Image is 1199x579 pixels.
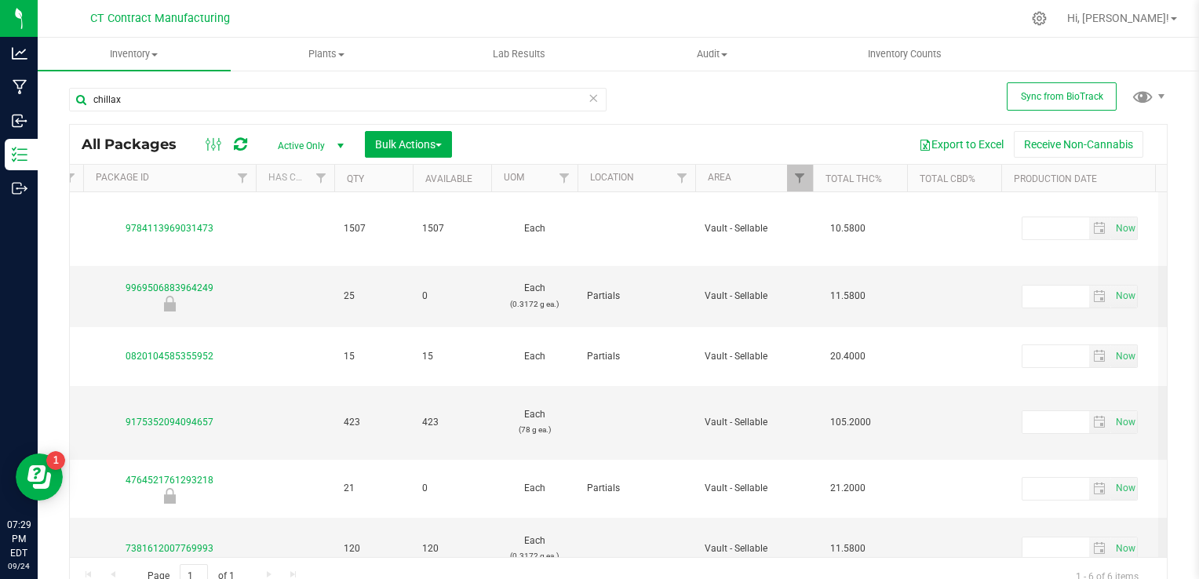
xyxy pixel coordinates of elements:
a: Filter [669,165,695,191]
div: Newly Received [81,296,258,311]
span: 10.5800 [822,217,873,240]
span: All Packages [82,136,192,153]
span: CT Contract Manufacturing [90,12,230,25]
a: Total CBD% [920,173,975,184]
a: UOM [504,172,524,183]
span: 15 [344,349,403,364]
a: Area [708,172,731,183]
span: select [1111,217,1137,239]
a: 9784113969031473 [126,223,213,234]
span: Each [501,407,568,437]
span: select [1089,411,1112,433]
span: Each [501,481,568,496]
span: 11.5800 [822,537,873,560]
a: Inventory Counts [808,38,1001,71]
span: Bulk Actions [375,138,442,151]
span: select [1111,411,1137,433]
a: Filter [308,165,334,191]
span: Set Current date [1112,477,1139,500]
span: Vault - Sellable [705,221,804,236]
a: Qty [347,173,364,184]
span: Set Current date [1112,217,1139,240]
span: Lab Results [472,47,567,61]
a: Inventory [38,38,231,71]
span: select [1111,345,1137,367]
span: Clear [588,88,599,108]
span: Each [501,533,568,563]
a: Filter [57,165,83,191]
span: Set Current date [1112,285,1139,308]
a: Plants [231,38,424,71]
span: 423 [422,415,482,430]
a: 9175352094094657 [126,417,213,428]
span: Partials [587,289,686,304]
inline-svg: Inbound [12,113,27,129]
span: 105.2000 [822,411,879,434]
span: Plants [231,47,423,61]
span: 1507 [344,221,403,236]
span: Each [501,349,568,364]
a: Filter [230,165,256,191]
span: 120 [422,541,482,556]
a: Total THC% [825,173,882,184]
a: Lab Results [423,38,616,71]
span: 21 [344,481,403,496]
inline-svg: Analytics [12,46,27,61]
span: 1507 [422,221,482,236]
span: Partials [587,349,686,364]
span: Each [501,221,568,236]
span: 120 [344,541,403,556]
th: Has COA [256,165,334,192]
span: 0 [422,481,482,496]
span: select [1089,478,1112,500]
span: 25 [344,289,403,304]
span: Inventory [38,47,231,61]
span: Partials [587,481,686,496]
span: Vault - Sellable [705,349,804,364]
button: Export to Excel [909,131,1014,158]
span: select [1089,345,1112,367]
input: Search Package ID, Item Name, SKU, Lot or Part Number... [69,88,607,111]
p: (0.3172 g ea.) [501,548,568,563]
span: Each [501,281,568,311]
a: 7381612007769993 [126,543,213,554]
span: 0 [422,289,482,304]
a: Available [425,173,472,184]
iframe: Resource center [16,453,63,501]
a: Audit [616,38,809,71]
button: Bulk Actions [365,131,452,158]
span: 21.2000 [822,477,873,500]
a: Filter [552,165,578,191]
a: Filter [787,165,813,191]
p: (78 g ea.) [501,422,568,437]
div: Manage settings [1030,11,1049,26]
span: Set Current date [1112,537,1139,560]
span: Set Current date [1112,411,1139,434]
span: Sync from BioTrack [1021,91,1103,102]
span: select [1111,286,1137,308]
p: (0.3172 g ea.) [501,297,568,311]
span: select [1089,286,1112,308]
a: 9969506883964249 [126,282,213,293]
button: Sync from BioTrack [1007,82,1117,111]
span: Vault - Sellable [705,415,804,430]
div: Newly Received [81,488,258,504]
span: 423 [344,415,403,430]
p: 07:29 PM EDT [7,518,31,560]
span: select [1111,537,1137,559]
span: select [1111,478,1137,500]
span: 15 [422,349,482,364]
a: 0820104585355952 [126,351,213,362]
span: select [1089,537,1112,559]
a: Location [590,172,634,183]
inline-svg: Manufacturing [12,79,27,95]
span: Audit [617,47,808,61]
span: Set Current date [1112,345,1139,368]
span: Vault - Sellable [705,289,804,304]
a: 4764521761293218 [126,475,213,486]
p: 09/24 [7,560,31,572]
button: Receive Non-Cannabis [1014,131,1143,158]
a: Production Date [1014,173,1097,184]
span: Vault - Sellable [705,541,804,556]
